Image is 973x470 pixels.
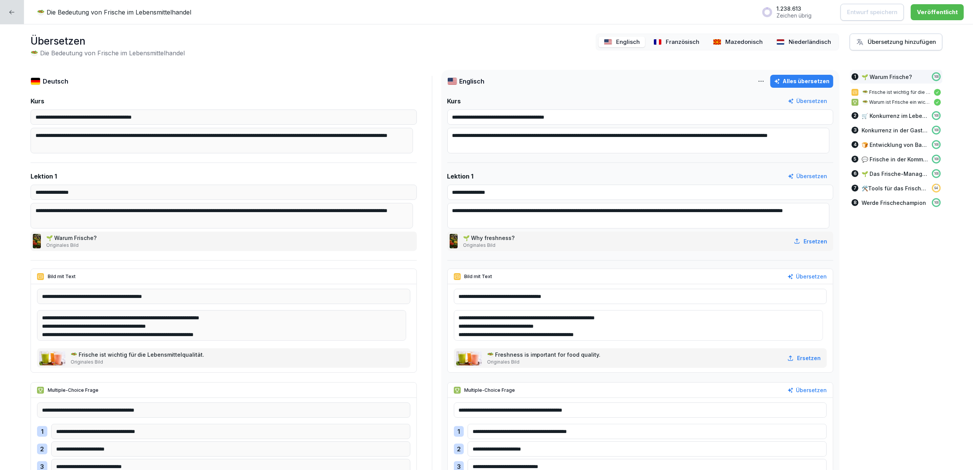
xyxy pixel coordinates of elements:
[463,234,516,242] p: 🌱 Why freshness?
[862,126,928,134] p: Konkurrenz in der Gastronomie
[935,186,938,190] p: 94
[862,155,928,163] p: 💬 Frische in der Kommunikation
[776,5,812,12] p: 1.238.613
[850,34,942,50] button: Übersetzung hinzufügen
[934,200,939,205] p: 100
[841,4,904,21] button: Entwurf speichern
[934,171,939,176] p: 100
[37,426,47,437] div: 1
[788,172,827,180] button: Übersetzen
[463,242,516,249] p: Originales Bild
[862,89,930,96] p: 🥗 Frische ist wichtig für die Lebensmittelqualität.
[934,113,939,118] p: 100
[31,34,185,48] h1: Übersetzen
[852,73,858,80] div: 1
[43,77,68,86] p: Deutsch
[776,12,812,19] p: Zeichen übrig
[852,141,858,148] div: 4
[852,199,858,206] div: 8
[852,156,858,163] div: 5
[934,157,939,161] p: 100
[911,4,964,20] button: Veröffentlicht
[862,99,930,106] p: 🥗 Warum ist Frische ein wichtiger Kundenwunsch?
[862,141,928,149] p: 🍞 Entwicklung von BackWerk
[804,237,827,245] p: Ersetzen
[862,184,928,192] p: 🛠️Tools für das Frischemanagement
[862,112,928,120] p: 🛒 Konkurrenz im Lebensmitteleinzelhandel
[465,273,492,280] p: Bild mit Text
[46,242,98,249] p: Originales Bild
[31,77,40,85] img: de.svg
[447,172,474,181] p: Lektion 1
[862,199,926,207] p: Werde Frischechampion
[862,170,928,178] p: 🌱 Das Frische-Management-System
[787,386,827,394] button: Übersetzen
[758,2,834,22] button: 1.238.613Zeichen übrig
[713,39,721,45] img: mk.svg
[934,74,939,79] p: 100
[725,38,763,47] p: Mazedonisch
[852,127,858,134] div: 3
[33,234,41,248] img: sa4okjfhfopnf095aqmuws2y.png
[862,73,912,81] p: 🌱 Warum Frische?
[654,39,662,45] img: fr.svg
[460,77,485,86] p: Englisch
[71,359,206,365] p: Originales Bild
[454,426,464,437] div: 1
[450,234,458,248] img: sa4okjfhfopnf095aqmuws2y.png
[604,39,612,45] img: us.svg
[447,97,461,106] p: Kurs
[774,77,829,85] div: Alles übersetzen
[852,112,858,119] div: 2
[456,351,482,365] img: jtlfdz2w21hp09dnwmufvh43.png
[856,38,936,46] div: Übersetzung hinzufügen
[934,128,939,132] p: 100
[776,39,785,45] img: nl.svg
[787,272,827,281] button: Übersetzen
[847,8,897,16] p: Entwurf speichern
[616,38,640,47] p: Englisch
[447,77,457,85] img: us.svg
[37,444,47,454] div: 2
[666,38,699,47] p: Französisch
[487,359,602,365] p: Originales Bild
[852,185,858,192] div: 7
[465,387,515,394] p: Multiple-Choice Frage
[917,8,958,16] div: Veröffentlicht
[797,354,821,362] p: Ersetzen
[31,172,57,181] p: Lektion 1
[48,273,76,280] p: Bild mit Text
[71,351,206,359] p: 🥗 Frische ist wichtig für die Lebensmittelqualität.
[487,351,602,359] p: 🥗 Freshness is important for food quality.
[789,38,831,47] p: Niederländisch
[852,170,858,177] div: 6
[934,142,939,147] p: 100
[788,97,827,105] button: Übersetzen
[31,97,44,106] p: Kurs
[46,234,98,242] p: 🌱 Warum Frische?
[39,351,65,365] img: jtlfdz2w21hp09dnwmufvh43.png
[37,8,191,17] p: 🥗 Die Bedeutung von Frische im Lebensmittelhandel
[770,75,833,88] button: Alles übersetzen
[48,387,98,394] p: Multiple-Choice Frage
[454,444,464,454] div: 2
[31,48,185,58] h2: 🥗 Die Bedeutung von Frische im Lebensmittelhandel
